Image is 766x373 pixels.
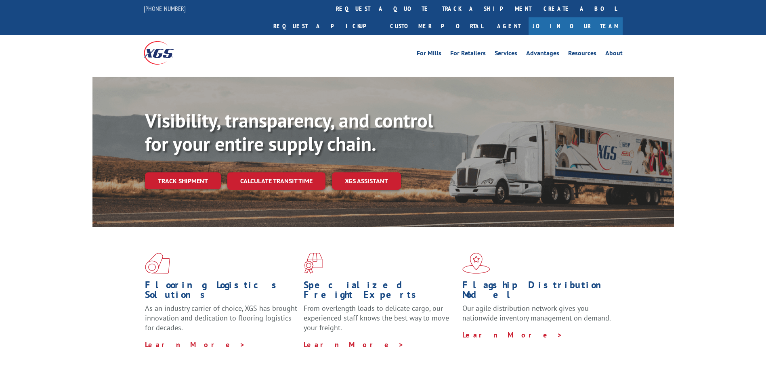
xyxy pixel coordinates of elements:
a: Agent [489,17,529,35]
a: Services [495,50,517,59]
a: Learn More > [145,340,246,349]
a: About [605,50,623,59]
b: Visibility, transparency, and control for your entire supply chain. [145,108,433,156]
span: As an industry carrier of choice, XGS has brought innovation and dedication to flooring logistics... [145,304,297,332]
a: Calculate transit time [227,172,325,190]
a: Learn More > [304,340,404,349]
a: Customer Portal [384,17,489,35]
a: Request a pickup [267,17,384,35]
p: From overlength loads to delicate cargo, our experienced staff knows the best way to move your fr... [304,304,456,339]
img: xgs-icon-flagship-distribution-model-red [462,253,490,274]
a: [PHONE_NUMBER] [144,4,186,13]
a: Join Our Team [529,17,623,35]
a: For Mills [417,50,441,59]
a: Advantages [526,50,559,59]
a: Learn More > [462,330,563,339]
h1: Flagship Distribution Model [462,280,615,304]
img: xgs-icon-focused-on-flooring-red [304,253,323,274]
a: For Retailers [450,50,486,59]
a: Track shipment [145,172,221,189]
img: xgs-icon-total-supply-chain-intelligence-red [145,253,170,274]
a: XGS ASSISTANT [332,172,401,190]
h1: Flooring Logistics Solutions [145,280,298,304]
h1: Specialized Freight Experts [304,280,456,304]
a: Resources [568,50,596,59]
span: Our agile distribution network gives you nationwide inventory management on demand. [462,304,611,323]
